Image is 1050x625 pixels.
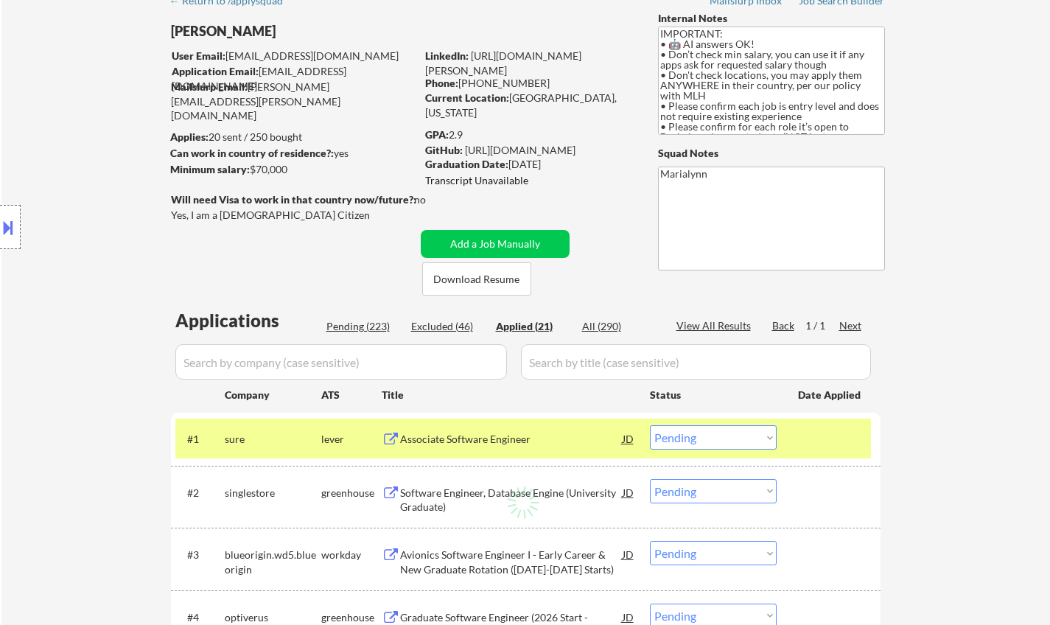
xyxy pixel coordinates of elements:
div: yes [170,146,411,161]
div: #4 [187,610,213,625]
strong: LinkedIn: [425,49,469,62]
strong: Graduation Date: [425,158,508,170]
div: Yes, I am a [DEMOGRAPHIC_DATA] Citizen [171,208,420,223]
strong: User Email: [172,49,225,62]
div: 2.9 [425,128,636,142]
div: Avionics Software Engineer I - Early Career & New Graduate Rotation ([DATE]-[DATE] Starts) [400,548,623,576]
div: 1 / 1 [805,318,839,333]
div: [GEOGRAPHIC_DATA], [US_STATE] [425,91,634,119]
div: greenhouse [321,610,382,625]
div: workday [321,548,382,562]
div: Title [382,388,636,402]
strong: Application Email: [172,65,259,77]
div: Pending (223) [326,319,400,334]
div: All (290) [582,319,656,334]
div: [PERSON_NAME] [171,22,474,41]
div: $70,000 [170,162,416,177]
div: Software Engineer, Database Engine (University Graduate) [400,486,623,514]
div: sure [225,432,321,447]
div: [EMAIL_ADDRESS][DOMAIN_NAME] [172,64,416,93]
div: greenhouse [321,486,382,500]
button: Add a Job Manually [421,230,570,258]
div: Associate Software Engineer [400,432,623,447]
div: JD [621,479,636,506]
div: Status [650,381,777,408]
div: singlestore [225,486,321,500]
div: #2 [187,486,213,500]
div: [PHONE_NUMBER] [425,76,634,91]
a: [URL][DOMAIN_NAME] [465,144,575,156]
div: #3 [187,548,213,562]
strong: GPA: [425,128,449,141]
strong: Phone: [425,77,458,89]
button: Download Resume [422,262,531,296]
strong: GitHub: [425,144,463,156]
div: 20 sent / 250 bought [170,130,416,144]
strong: Will need Visa to work in that country now/future?: [171,193,416,206]
div: lever [321,432,382,447]
div: optiverus [225,610,321,625]
a: [URL][DOMAIN_NAME][PERSON_NAME] [425,49,581,77]
input: Search by title (case sensitive) [521,344,871,380]
div: Applied (21) [496,319,570,334]
input: Search by company (case sensitive) [175,344,507,380]
div: [EMAIL_ADDRESS][DOMAIN_NAME] [172,49,416,63]
div: Internal Notes [658,11,885,26]
div: Squad Notes [658,146,885,161]
div: Excluded (46) [411,319,485,334]
div: [PERSON_NAME][EMAIL_ADDRESS][PERSON_NAME][DOMAIN_NAME] [171,80,416,123]
div: blueorigin.wd5.blueorigin [225,548,321,576]
div: JD [621,541,636,568]
div: #1 [187,432,213,447]
div: no [414,192,456,207]
div: JD [621,425,636,452]
strong: Current Location: [425,91,509,104]
strong: Mailslurp Email: [171,80,248,93]
div: View All Results [676,318,755,333]
div: [DATE] [425,157,634,172]
div: Company [225,388,321,402]
div: Back [772,318,796,333]
div: ATS [321,388,382,402]
div: Next [839,318,863,333]
div: Date Applied [798,388,863,402]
